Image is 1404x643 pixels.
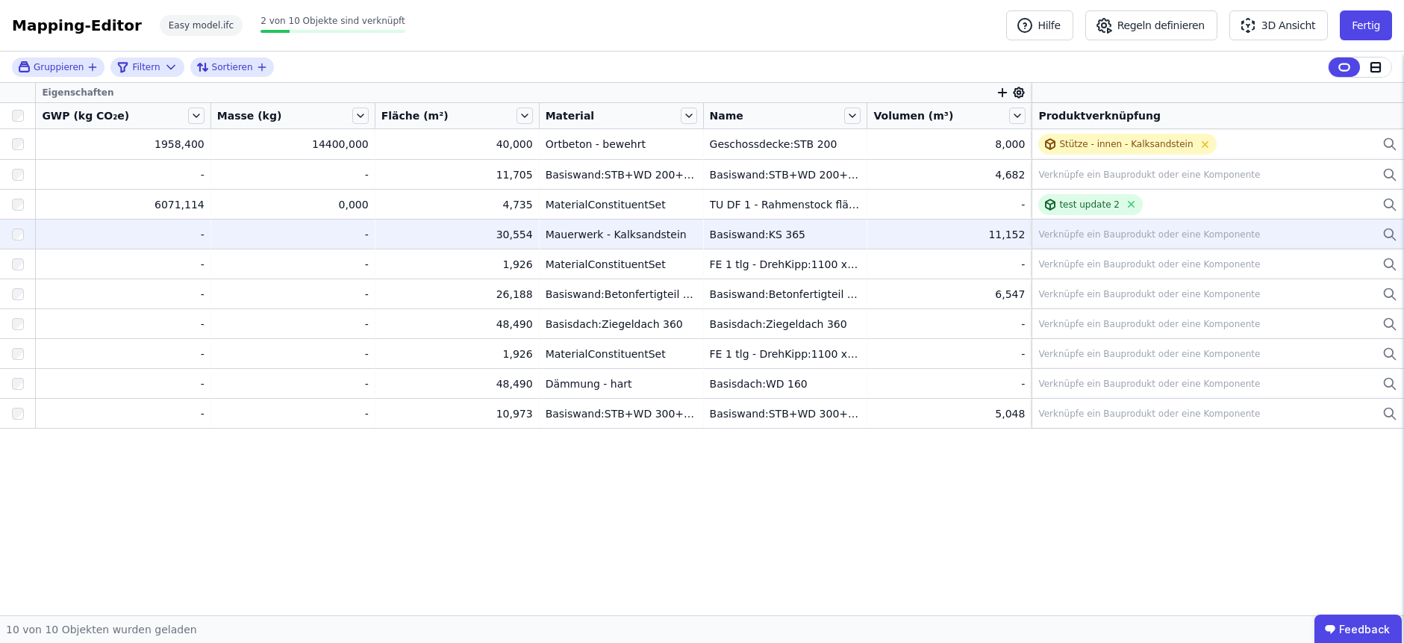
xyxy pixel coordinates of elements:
[873,376,1025,391] div: -
[1038,408,1260,420] div: Verknüpfe ein Bauprodukt oder eine Komponente
[217,406,369,421] div: -
[1038,258,1260,270] div: Verknüpfe ein Bauprodukt oder eine Komponente
[12,15,142,36] div: Mapping-Editor
[710,376,861,391] div: Basisdach:WD 160
[217,347,369,361] div: -
[873,197,1025,212] div: -
[42,317,204,332] div: -
[1006,10,1073,40] button: Hilfe
[873,406,1025,421] div: 5,048
[42,257,204,272] div: -
[160,15,243,36] div: Easy model.ifc
[710,317,861,332] div: Basisdach:Ziegeldach 360
[873,257,1025,272] div: -
[42,287,204,302] div: -
[873,108,953,123] span: Volumen (m³)
[217,108,282,123] span: Masse (kg)
[132,61,160,73] span: Filtern
[1340,10,1392,40] button: Fertig
[42,406,204,421] div: -
[1059,199,1120,211] div: test update 2
[260,16,405,26] span: 2 von 10 Objekte sind verknüpft
[546,347,697,361] div: MaterialConstituentSet
[42,376,204,391] div: -
[546,167,697,182] div: Basiswand:STB+WD 200+200
[546,376,697,391] div: Dämmung - hart
[546,406,697,421] div: Basiswand:STB+WD 300+160
[217,227,369,242] div: -
[217,167,369,182] div: -
[381,197,533,212] div: 4,735
[710,406,861,421] div: Basiswand:STB+WD 300+160
[381,317,533,332] div: 48,490
[217,257,369,272] div: -
[381,406,533,421] div: 10,973
[546,227,697,242] div: Mauerwerk - Kalksandstein
[381,287,533,302] div: 26,188
[381,137,533,152] div: 40,000
[1038,348,1260,360] div: Verknüpfe ein Bauprodukt oder eine Komponente
[710,257,861,272] div: FE 1 tlg - DrehKipp:1100 x 1400
[381,257,533,272] div: 1,926
[710,287,861,302] div: Basiswand:Betonfertigteil 250 ohne Dämmeigenschaften
[217,376,369,391] div: -
[1229,10,1328,40] button: 3D Ansicht
[546,197,697,212] div: MaterialConstituentSet
[710,108,743,123] span: Name
[710,137,861,152] div: Geschossdecke:STB 200
[1085,10,1217,40] button: Regeln definieren
[42,87,113,99] span: Eigenschaften
[217,287,369,302] div: -
[381,167,533,182] div: 11,705
[546,137,697,152] div: Ortbeton - bewehrt
[34,61,84,73] span: Gruppieren
[381,108,449,123] span: Fläche (m²)
[1059,138,1193,150] div: Stütze - innen - Kalksandstein
[381,376,533,391] div: 48,490
[381,227,533,242] div: 30,554
[18,60,99,73] button: Gruppieren
[1038,378,1260,390] div: Verknüpfe ein Bauprodukt oder eine Komponente
[217,137,369,152] div: 14400,000
[546,287,697,302] div: Basiswand:Betonfertigteil 250 ohne Dämmeigenschaften
[217,197,369,212] div: 0,000
[873,317,1025,332] div: -
[1038,108,1398,123] div: Produktverknüpfung
[710,227,861,242] div: Basiswand:KS 365
[1038,288,1260,300] div: Verknüpfe ein Bauprodukt oder eine Komponente
[1038,169,1260,181] div: Verknüpfe ein Bauprodukt oder eine Komponente
[381,347,533,361] div: 1,926
[873,167,1025,182] div: 4,682
[42,137,204,152] div: 1958,400
[217,317,369,332] div: -
[1038,229,1260,240] div: Verknüpfe ein Bauprodukt oder eine Komponente
[873,227,1025,242] div: 11,152
[710,197,861,212] div: TU DF 1 - Rahmenstock flächenbündig:ML - 885 x 2135
[212,61,253,73] span: Sortieren
[42,197,204,212] div: 6071,114
[710,347,861,361] div: FE 1 tlg - DrehKipp:1100 x 1400
[546,317,697,332] div: Basisdach:Ziegeldach 360
[1038,318,1260,330] div: Verknüpfe ein Bauprodukt oder eine Komponente
[42,108,129,123] span: GWP (kg CO₂e)
[546,257,697,272] div: MaterialConstituentSet
[42,167,204,182] div: -
[873,347,1025,361] div: -
[196,58,268,76] button: Sortieren
[42,227,204,242] div: -
[710,167,861,182] div: Basiswand:STB+WD 200+200
[546,108,595,123] span: Material
[42,347,204,361] div: -
[873,287,1025,302] div: 6,547
[873,137,1025,152] div: 8,000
